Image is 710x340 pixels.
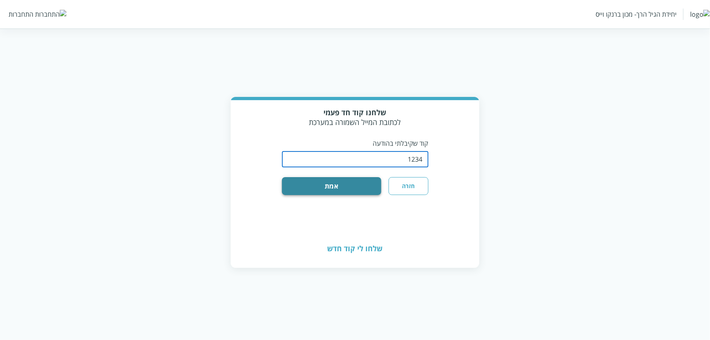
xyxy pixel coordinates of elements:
[282,151,428,167] input: OTP
[282,139,428,148] p: קוד שקיבלתי בהודעה
[9,10,33,19] div: התחברות
[282,177,382,195] button: אמת
[282,107,428,127] div: לכתובת המייל השמורה במערכת
[324,107,387,117] strong: שלחנו קוד חד פעמי
[35,10,66,19] img: התחברות
[231,230,479,267] div: שלחו לי קוד חדש
[596,10,677,19] div: יחידת הגיל הרך- מכון ברנקו וייס
[389,177,428,195] button: חזרה
[690,10,710,19] img: logo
